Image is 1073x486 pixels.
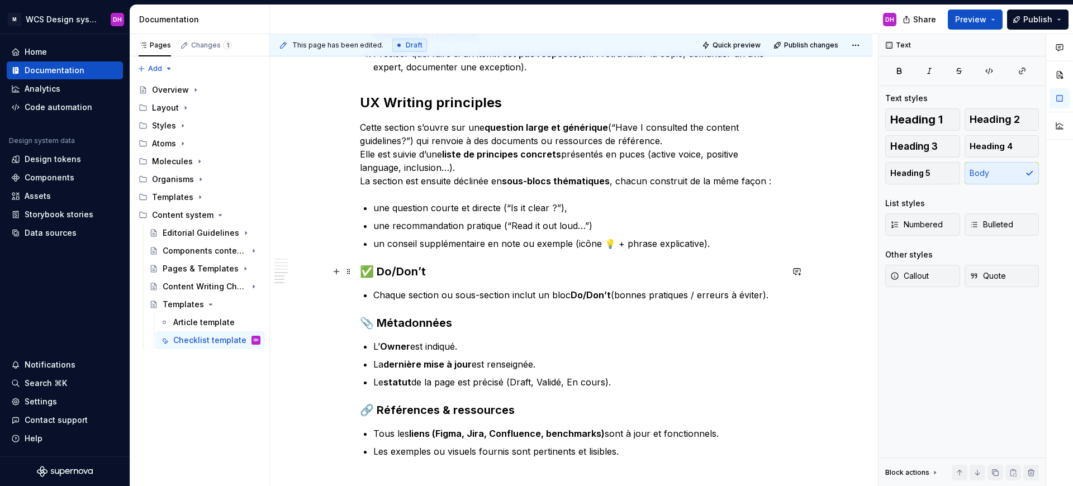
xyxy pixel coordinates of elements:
[7,430,123,447] button: Help
[502,175,610,187] strong: sous-blocs thématiques
[134,170,265,188] div: Organisms
[965,108,1039,131] button: Heading 2
[373,219,782,232] p: une recommandation pratique (“Read it out loud…”)
[360,121,782,188] p: Cette section s’ouvre sur une (“Have I consulted the content guidelines?”) qui renvoie à des docu...
[134,117,265,135] div: Styles
[163,281,247,292] div: Content Writing Checklists
[2,7,127,31] button: MWCS Design systemDH
[139,14,265,25] div: Documentation
[373,358,782,371] p: La est renseignée.
[948,9,1003,30] button: Preview
[885,93,928,104] div: Text styles
[360,402,782,418] h3: 🔗 Références & ressources
[406,41,422,50] span: Draft
[25,209,93,220] div: Storybook stories
[134,81,265,349] div: Page tree
[1023,14,1052,25] span: Publish
[784,41,838,50] span: Publish changes
[223,41,232,50] span: 1
[7,393,123,411] a: Settings
[25,359,75,370] div: Notifications
[409,428,605,439] strong: liens (Figma, Jira, Confluence, benchmarks)
[885,213,960,236] button: Numbered
[7,150,123,168] a: Design tokens
[885,15,894,24] div: DH
[970,141,1013,152] span: Heading 4
[9,136,75,145] div: Design system data
[965,265,1039,287] button: Quote
[965,135,1039,158] button: Heading 4
[373,375,782,389] p: Le de la page est précisé (Draft, Validé, En cours).
[890,168,930,179] span: Heading 5
[7,356,123,374] button: Notifications
[571,289,611,301] strong: Do/Don’t
[145,242,265,260] a: Components content guidelines
[134,153,265,170] div: Molecules
[885,468,929,477] div: Block actions
[383,359,472,370] strong: dernière mise à jour
[163,245,247,256] div: Components content guidelines
[25,46,47,58] div: Home
[885,162,960,184] button: Heading 5
[152,120,176,131] div: Styles
[7,374,123,392] button: Search ⌘K
[890,141,938,152] span: Heading 3
[885,265,960,287] button: Callout
[152,84,189,96] div: Overview
[970,219,1013,230] span: Bulleted
[145,224,265,242] a: Editorial Guidelines
[7,411,123,429] button: Contact support
[152,209,213,221] div: Content system
[163,227,239,239] div: Editorial Guidelines
[380,341,410,352] strong: Owner
[485,122,608,133] strong: question large et générique
[970,270,1006,282] span: Quote
[360,315,782,331] h3: 📎 Métadonnées
[699,37,766,53] button: Quick preview
[134,188,265,206] div: Templates
[145,260,265,278] a: Pages & Templates
[163,263,239,274] div: Pages & Templates
[152,174,194,185] div: Organisms
[152,102,179,113] div: Layout
[373,237,782,250] p: un conseil supplémentaire en note ou exemple (icône 💡 + phrase explicative).
[885,135,960,158] button: Heading 3
[970,114,1020,125] span: Heading 2
[134,135,265,153] div: Atoms
[7,224,123,242] a: Data sources
[8,13,21,26] div: M
[885,465,939,480] div: Block actions
[7,61,123,79] a: Documentation
[7,169,123,187] a: Components
[25,172,74,183] div: Components
[7,98,123,116] a: Code automation
[25,396,57,407] div: Settings
[163,299,204,310] div: Templates
[360,94,502,111] strong: UX Writing principles
[890,219,943,230] span: Numbered
[25,227,77,239] div: Data sources
[442,149,561,160] strong: liste de principes concrets
[155,331,265,349] a: Checklist templateDH
[713,41,761,50] span: Quick preview
[292,41,383,50] span: This page has been edited.
[145,278,265,296] a: Content Writing Checklists
[7,206,123,223] a: Storybook stories
[25,378,67,389] div: Search ⌘K
[373,340,782,353] p: L’ est indiqué.
[770,37,843,53] button: Publish changes
[173,335,246,346] div: Checklist template
[885,198,925,209] div: List styles
[913,14,936,25] span: Share
[25,190,51,202] div: Assets
[373,47,782,74] p: Préciser quoi faire si un item (ex. : retravailler la copie, demander un avis expert, documenter ...
[139,41,171,50] div: Pages
[152,138,176,149] div: Atoms
[25,154,81,165] div: Design tokens
[37,466,93,477] a: Supernova Logo
[25,102,92,113] div: Code automation
[373,445,782,458] p: Les exemples ou visuels fournis sont pertinents et lisibles.
[173,317,235,328] div: Article template
[25,414,88,426] div: Contact support
[7,187,123,205] a: Assets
